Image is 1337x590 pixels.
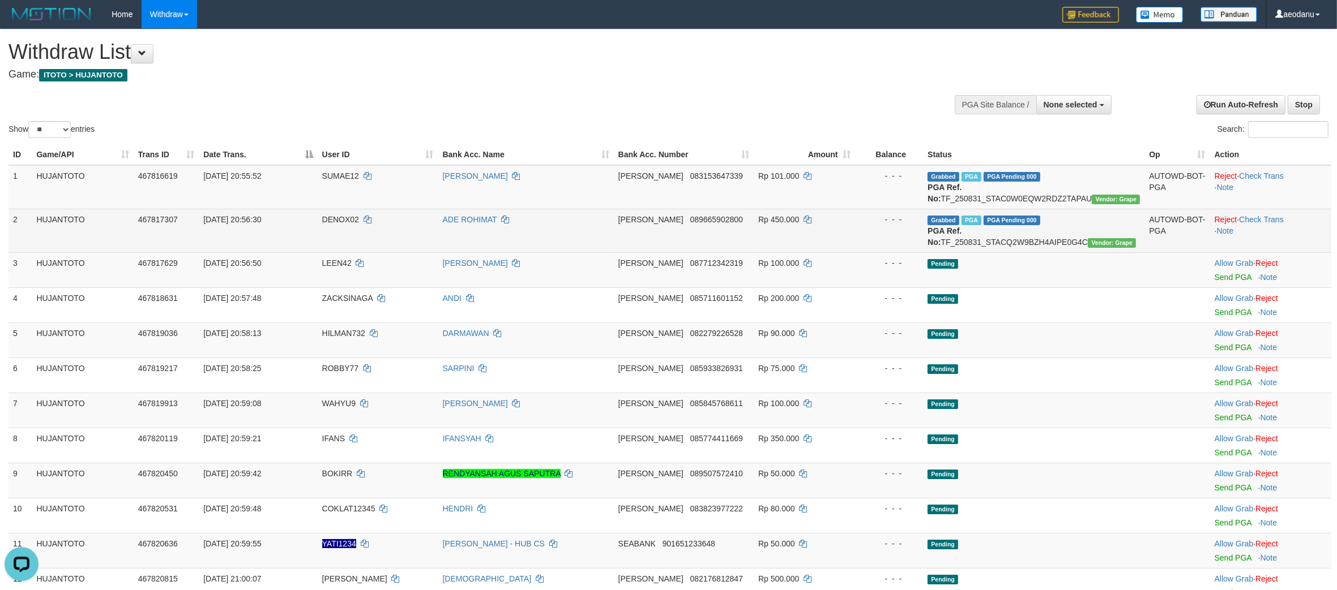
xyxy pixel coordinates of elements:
a: Send PGA [1215,553,1251,562]
span: BOKIRR [322,469,353,478]
span: [DATE] 20:58:13 [203,329,261,338]
a: Allow Grab [1215,259,1253,268]
h1: Withdraw List [8,41,880,63]
td: HUJANTOTO [32,322,133,358]
span: · [1215,364,1255,373]
span: · [1215,469,1255,478]
th: Action [1210,144,1331,165]
span: PGA Pending [984,172,1040,182]
span: Copy 082176812847 to clipboard [690,574,743,583]
span: PGA Pending [984,216,1040,225]
span: Nama rekening ada tanda titik/strip, harap diedit [322,539,356,548]
td: · [1210,252,1331,287]
img: Feedback.jpg [1062,7,1119,23]
span: Rp 100.000 [758,399,799,408]
span: Marked by aeokris [962,216,981,225]
span: Vendor URL: https://settle31.1velocity.biz [1088,238,1136,248]
td: HUJANTOTO [32,165,133,209]
div: - - - [860,468,919,479]
a: Allow Grab [1215,539,1253,548]
span: LEEN42 [322,259,352,268]
td: HUJANTOTO [32,252,133,287]
div: - - - [860,538,919,549]
td: · [1210,287,1331,322]
span: DENOX02 [322,215,359,224]
td: · [1210,428,1331,463]
span: [PERSON_NAME] [618,469,684,478]
td: HUJANTOTO [32,393,133,428]
span: Copy 085774411669 to clipboard [690,434,743,443]
td: 9 [8,463,32,498]
a: Reject [1255,294,1278,303]
h4: Game: [8,69,880,80]
span: Copy 082279226528 to clipboard [690,329,743,338]
td: · [1210,533,1331,568]
span: Pending [928,575,958,584]
a: Reject [1255,259,1278,268]
td: 6 [8,358,32,393]
div: - - - [860,433,919,444]
span: Copy 901651233648 to clipboard [663,539,715,548]
td: HUJANTOTO [32,498,133,533]
th: Date Trans.: activate to sort column descending [199,144,317,165]
label: Show entries [8,121,95,138]
td: 5 [8,322,32,358]
span: Rp 450.000 [758,215,799,224]
td: HUJANTOTO [32,428,133,463]
a: Send PGA [1215,413,1251,422]
td: 10 [8,498,32,533]
a: Check Trans [1239,215,1284,224]
a: Allow Grab [1215,504,1253,513]
span: 467820815 [138,574,178,583]
span: · [1215,329,1255,338]
span: Pending [928,364,958,374]
td: AUTOWD-BOT-PGA [1144,209,1210,252]
span: [PERSON_NAME] [618,171,684,180]
span: [PERSON_NAME] [618,259,684,268]
td: HUJANTOTO [32,463,133,498]
th: Game/API: activate to sort column ascending [32,144,133,165]
div: - - - [860,214,919,225]
a: Reject [1255,434,1278,443]
a: Reject [1255,399,1278,408]
td: TF_250831_STACQ2W9BZH4AIPE0G4C [923,209,1144,252]
td: · [1210,498,1331,533]
span: None selected [1044,100,1097,109]
td: 3 [8,252,32,287]
td: 2 [8,209,32,252]
span: [DATE] 21:00:07 [203,574,261,583]
span: [DATE] 20:57:48 [203,294,261,303]
span: WAHYU9 [322,399,356,408]
th: Balance [855,144,924,165]
span: 467817629 [138,259,178,268]
td: 7 [8,393,32,428]
span: SEABANK [618,539,656,548]
span: Copy 089507572410 to clipboard [690,469,743,478]
b: PGA Ref. No: [928,226,962,247]
span: Pending [928,540,958,549]
span: 467820119 [138,434,178,443]
td: 11 [8,533,32,568]
span: [DATE] 20:56:30 [203,215,261,224]
span: Vendor URL: https://settle31.1velocity.biz [1092,195,1140,204]
span: 467820450 [138,469,178,478]
span: · [1215,259,1255,268]
span: Pending [928,470,958,479]
span: [DATE] 20:56:50 [203,259,261,268]
a: HENDRI [443,504,473,513]
div: - - - [860,292,919,304]
th: Bank Acc. Name: activate to sort column ascending [438,144,614,165]
td: HUJANTOTO [32,209,133,252]
span: [PERSON_NAME] [618,215,684,224]
span: Copy 085711601152 to clipboard [690,294,743,303]
span: 467820531 [138,504,178,513]
a: Allow Grab [1215,469,1253,478]
a: RENDYANSAH AGUS SAPUTRA [443,469,561,478]
a: Allow Grab [1215,434,1253,443]
a: Note [1261,553,1278,562]
span: Grabbed [928,216,959,225]
a: Check Trans [1239,171,1284,180]
a: [PERSON_NAME] [443,399,508,408]
span: Copy 083823977222 to clipboard [690,504,743,513]
a: [PERSON_NAME] - HUB CS [443,539,545,548]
